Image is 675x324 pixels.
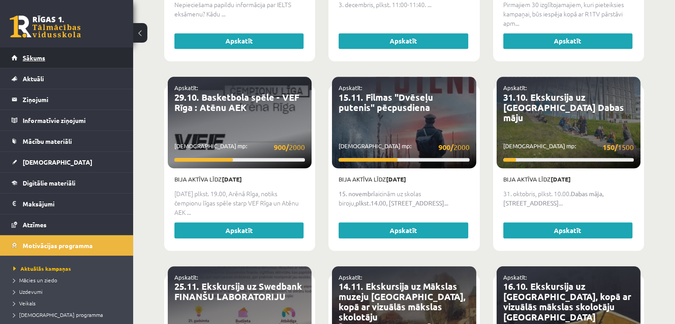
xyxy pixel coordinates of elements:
a: 15.11. Filmas "Dvēseļu putenis" pēcpusdiena [339,91,433,113]
strong: [DATE] [551,175,571,183]
a: Apskatīt: [339,273,362,281]
legend: Maksājumi [23,194,122,214]
a: Apskatīt: [339,84,362,91]
span: Digitālie materiāli [23,179,75,187]
span: 1500 [603,142,634,153]
span: [DEMOGRAPHIC_DATA] [23,158,92,166]
p: [DEMOGRAPHIC_DATA] mp: [503,142,634,153]
p: [DEMOGRAPHIC_DATA] mp: [339,142,469,153]
a: Mācību materiāli [12,131,122,151]
a: Uzdevumi [13,288,124,296]
p: [DEMOGRAPHIC_DATA] mp: [174,142,305,153]
a: Apskatīt [339,222,468,238]
span: Motivācijas programma [23,241,93,249]
p: Bija aktīva līdz [174,175,305,184]
a: Maksājumi [12,194,122,214]
a: Apskatīt [339,33,468,49]
p: aicinām uz skolas biroju, [339,189,469,208]
a: 31.10. Ekskursija uz [GEOGRAPHIC_DATA] Dabas māju [503,91,624,123]
strong: 900/ [438,142,454,152]
a: 29.10. Basketbola spēle - VEF Rīga : Atēnu AEK [174,91,299,113]
a: Aktuāli [12,68,122,89]
a: Apskatīt: [503,84,527,91]
span: Aktuālās kampaņas [13,265,71,272]
a: Apskatīt [174,33,304,49]
span: [DEMOGRAPHIC_DATA] programma [13,311,103,318]
span: Uzdevumi [13,288,43,295]
strong: 15. novembrī [339,190,375,198]
a: 16.10. Ekskursija uz [GEOGRAPHIC_DATA], kopā ar vizuālās mākslas skolotāju [GEOGRAPHIC_DATA] [503,281,631,323]
strong: [DATE] [222,175,242,183]
a: Apskatīt [174,222,304,238]
a: Motivācijas programma [12,235,122,256]
a: [DEMOGRAPHIC_DATA] programma [13,311,124,319]
span: Mācību materiāli [23,137,72,145]
strong: 150/ [603,142,618,152]
a: Ziņojumi [12,89,122,110]
a: Apskatīt [503,222,632,238]
a: Mācies un ziedo [13,276,124,284]
legend: Ziņojumi [23,89,122,110]
a: Apskatīt: [174,273,198,281]
a: Digitālie materiāli [12,173,122,193]
a: Atzīmes [12,214,122,235]
a: Sākums [12,47,122,68]
a: Apskatīt: [174,84,198,91]
span: Sākums [23,54,45,62]
a: Rīgas 1. Tālmācības vidusskola [10,16,81,38]
p: [DATE] plkst. 19.00, Arēnā Rīga, notiks čempionu līgas spēle starp VEF Rīga un Atēnu AEK ... [174,189,305,217]
span: Veikals [13,300,36,307]
p: 31. oktobris, plkst. 10.00. ... [503,189,634,208]
a: 25.11. Ekskursija uz Swedbank FINANŠU LABORATORIJU [174,281,302,302]
strong: plkst.14.00, [STREET_ADDRESS]... [355,199,448,207]
strong: 900/ [274,142,289,152]
legend: Informatīvie ziņojumi [23,110,122,130]
a: Veikals [13,299,124,307]
span: Atzīmes [23,221,47,229]
span: Aktuāli [23,75,44,83]
span: Mācies un ziedo [13,277,57,284]
span: 2000 [274,142,305,153]
p: Bija aktīva līdz [339,175,469,184]
strong: [DATE] [386,175,406,183]
p: Bija aktīva līdz [503,175,634,184]
a: [DEMOGRAPHIC_DATA] [12,152,122,172]
span: 2000 [438,142,470,153]
a: Apskatīt: [503,273,527,281]
a: Apskatīt [503,33,632,49]
a: Aktuālās kampaņas [13,265,124,273]
a: Informatīvie ziņojumi [12,110,122,130]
